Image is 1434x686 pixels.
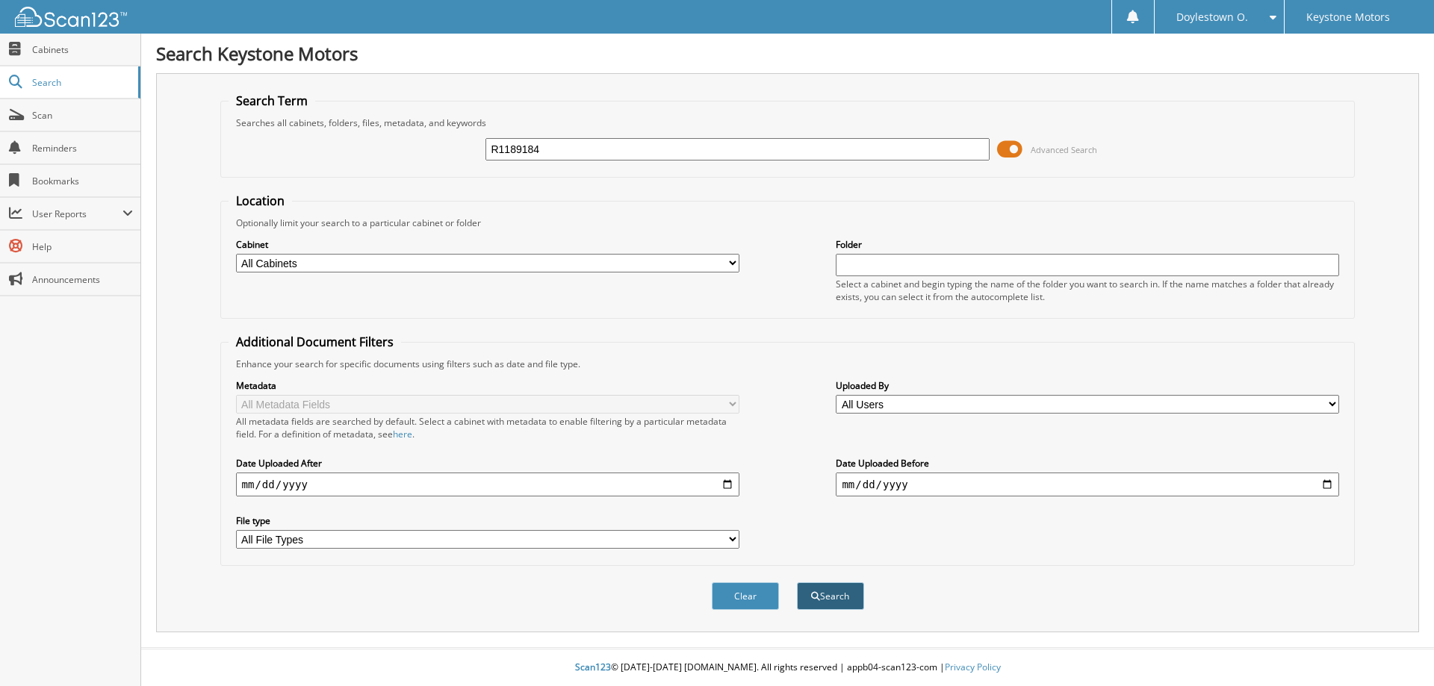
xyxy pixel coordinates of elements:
label: Folder [836,238,1339,251]
span: Reminders [32,142,133,155]
label: Uploaded By [836,379,1339,392]
legend: Search Term [229,93,315,109]
span: Scan123 [575,661,611,673]
h1: Search Keystone Motors [156,41,1419,66]
span: Advanced Search [1031,144,1097,155]
input: end [836,473,1339,496]
label: Cabinet [236,238,739,251]
span: Keystone Motors [1306,13,1390,22]
div: Searches all cabinets, folders, files, metadata, and keywords [229,116,1347,129]
div: Enhance your search for specific documents using filters such as date and file type. [229,358,1347,370]
span: User Reports [32,208,122,220]
label: Date Uploaded Before [836,457,1339,470]
span: Doylestown O. [1176,13,1248,22]
div: All metadata fields are searched by default. Select a cabinet with metadata to enable filtering b... [236,415,739,440]
div: Optionally limit your search to a particular cabinet or folder [229,216,1347,229]
span: Bookmarks [32,175,133,187]
span: Announcements [32,273,133,286]
span: Search [32,76,131,89]
div: Select a cabinet and begin typing the name of the folder you want to search in. If the name match... [836,278,1339,303]
legend: Location [229,193,292,209]
a: Privacy Policy [945,661,1001,673]
span: Scan [32,109,133,122]
a: here [393,428,412,440]
span: Help [32,240,133,253]
span: Cabinets [32,43,133,56]
label: Metadata [236,379,739,392]
button: Search [797,582,864,610]
legend: Additional Document Filters [229,334,401,350]
div: © [DATE]-[DATE] [DOMAIN_NAME]. All rights reserved | appb04-scan123-com | [141,649,1434,686]
button: Clear [712,582,779,610]
img: scan123-logo-white.svg [15,7,127,27]
label: Date Uploaded After [236,457,739,470]
input: start [236,473,739,496]
label: File type [236,514,739,527]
